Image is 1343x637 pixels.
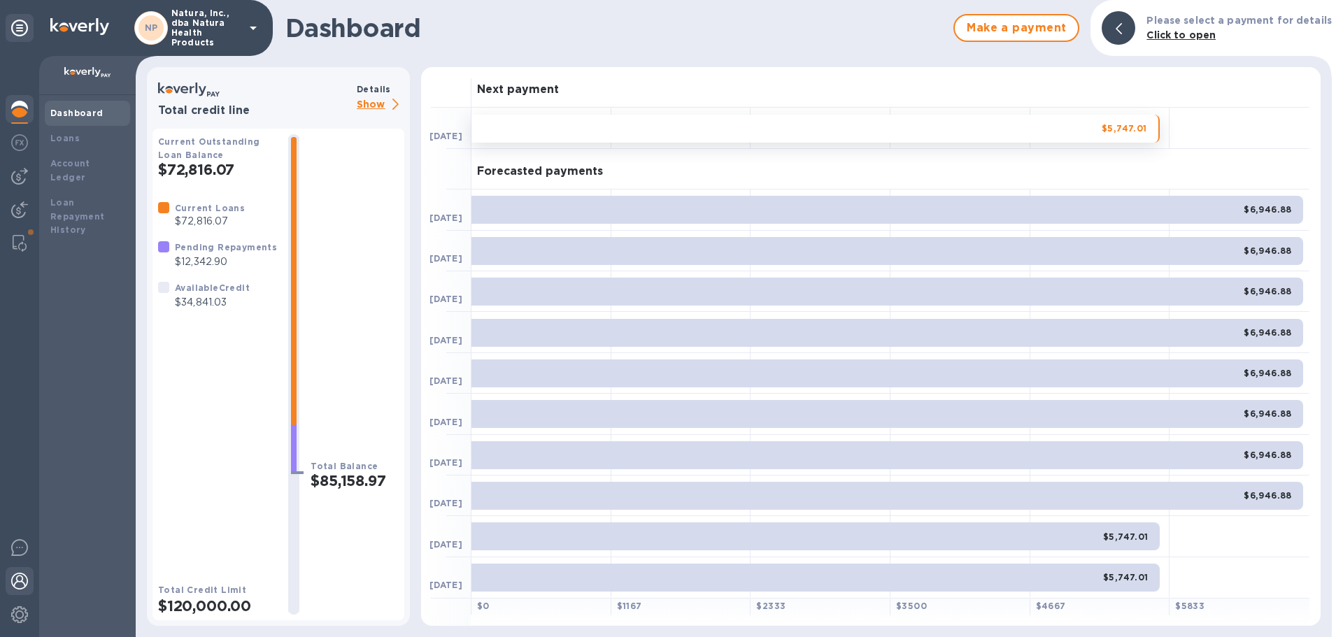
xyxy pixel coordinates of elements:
h1: Dashboard [285,13,946,43]
b: $6,946.88 [1244,450,1292,460]
b: $ 4667 [1036,601,1066,611]
b: [DATE] [429,539,462,550]
h3: Forecasted payments [477,165,603,178]
button: Make a payment [953,14,1079,42]
b: Loans [50,133,80,143]
b: [DATE] [429,213,462,223]
b: [DATE] [429,457,462,468]
b: [DATE] [429,131,462,141]
b: $6,946.88 [1244,490,1292,501]
img: Logo [50,18,109,35]
p: $34,841.03 [175,295,250,310]
b: Pending Repayments [175,242,277,252]
b: $ 2333 [756,601,786,611]
p: $12,342.90 [175,255,277,269]
b: $5,747.01 [1103,531,1149,542]
b: [DATE] [429,498,462,508]
h3: Next payment [477,83,559,96]
span: Make a payment [966,20,1067,36]
b: Account Ledger [50,158,90,182]
h2: $120,000.00 [158,597,277,615]
b: $ 5833 [1175,601,1205,611]
b: $6,946.88 [1244,286,1292,296]
b: [DATE] [429,375,462,386]
b: NP [145,22,158,33]
div: Unpin categories [6,14,34,42]
b: Loan Repayment History [50,197,105,236]
b: Available Credit [175,282,250,293]
b: Details [357,84,391,94]
p: $72,816.07 [175,214,245,229]
b: Current Loans [175,203,245,213]
b: Click to open [1146,29,1216,41]
b: Please select a payment for details [1146,15,1332,26]
b: Total Balance [311,461,378,471]
b: Current Outstanding Loan Balance [158,136,260,160]
b: [DATE] [429,335,462,345]
b: $6,946.88 [1244,368,1292,378]
b: [DATE] [429,294,462,304]
b: $ 1167 [617,601,642,611]
b: $5,747.01 [1102,123,1147,134]
b: $6,946.88 [1244,327,1292,338]
b: $ 3500 [896,601,927,611]
h3: Total credit line [158,104,351,117]
b: [DATE] [429,580,462,590]
b: Dashboard [50,108,104,118]
p: Show [357,96,404,114]
b: [DATE] [429,253,462,264]
b: $6,946.88 [1244,245,1292,256]
img: Foreign exchange [11,134,28,151]
h2: $85,158.97 [311,472,399,489]
h2: $72,816.07 [158,161,277,178]
b: [DATE] [429,417,462,427]
b: $6,946.88 [1244,408,1292,419]
b: $6,946.88 [1244,204,1292,215]
b: $5,747.01 [1103,572,1149,582]
b: Total Credit Limit [158,585,246,595]
b: $ 0 [477,601,490,611]
p: Natura, Inc., dba Natura Health Products [171,8,241,48]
